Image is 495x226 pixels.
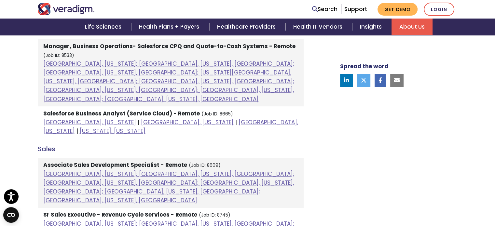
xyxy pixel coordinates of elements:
a: Healthcare Providers [209,19,285,35]
a: Support [344,5,367,13]
a: [GEOGRAPHIC_DATA], [US_STATE] [43,118,136,126]
h4: Sales [38,145,304,153]
button: Open CMP widget [3,207,19,223]
a: Health Plans + Payers [131,19,209,35]
a: Get Demo [378,3,418,16]
a: About Us [392,19,433,35]
strong: Salesforce Business Analyst (Service Cloud) - Remote [43,110,200,117]
img: Veradigm logo [38,3,95,15]
a: Search [312,5,337,14]
a: Insights [352,19,392,35]
a: Login [424,3,454,16]
small: (Job ID: 8745) [199,212,230,218]
strong: Spread the word [340,62,388,70]
a: [GEOGRAPHIC_DATA], [US_STATE]; [GEOGRAPHIC_DATA], [US_STATE], [GEOGRAPHIC_DATA]; [GEOGRAPHIC_DATA... [43,170,294,205]
span: | [235,118,237,126]
small: (Job ID: 8533) [43,52,74,59]
small: (Job ID: 8665) [201,111,233,117]
span: | [76,127,78,135]
a: Health IT Vendors [285,19,352,35]
strong: Manager, Business Operations- Salesforce CPQ and Quote-to-Cash Systems - Remote [43,42,296,50]
small: (Job ID: 8609) [189,162,221,168]
a: [GEOGRAPHIC_DATA], [US_STATE] [141,118,234,126]
strong: Sr Sales Executive - Revenue Cycle Services - Remote [43,211,197,219]
strong: Associate Sales Development Specialist - Remote [43,161,187,169]
a: Life Sciences [77,19,131,35]
span: | [138,118,139,126]
a: [US_STATE], [US_STATE] [80,127,145,135]
a: [GEOGRAPHIC_DATA], [US_STATE]; [GEOGRAPHIC_DATA], [US_STATE], [GEOGRAPHIC_DATA]; [GEOGRAPHIC_DATA... [43,60,294,103]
